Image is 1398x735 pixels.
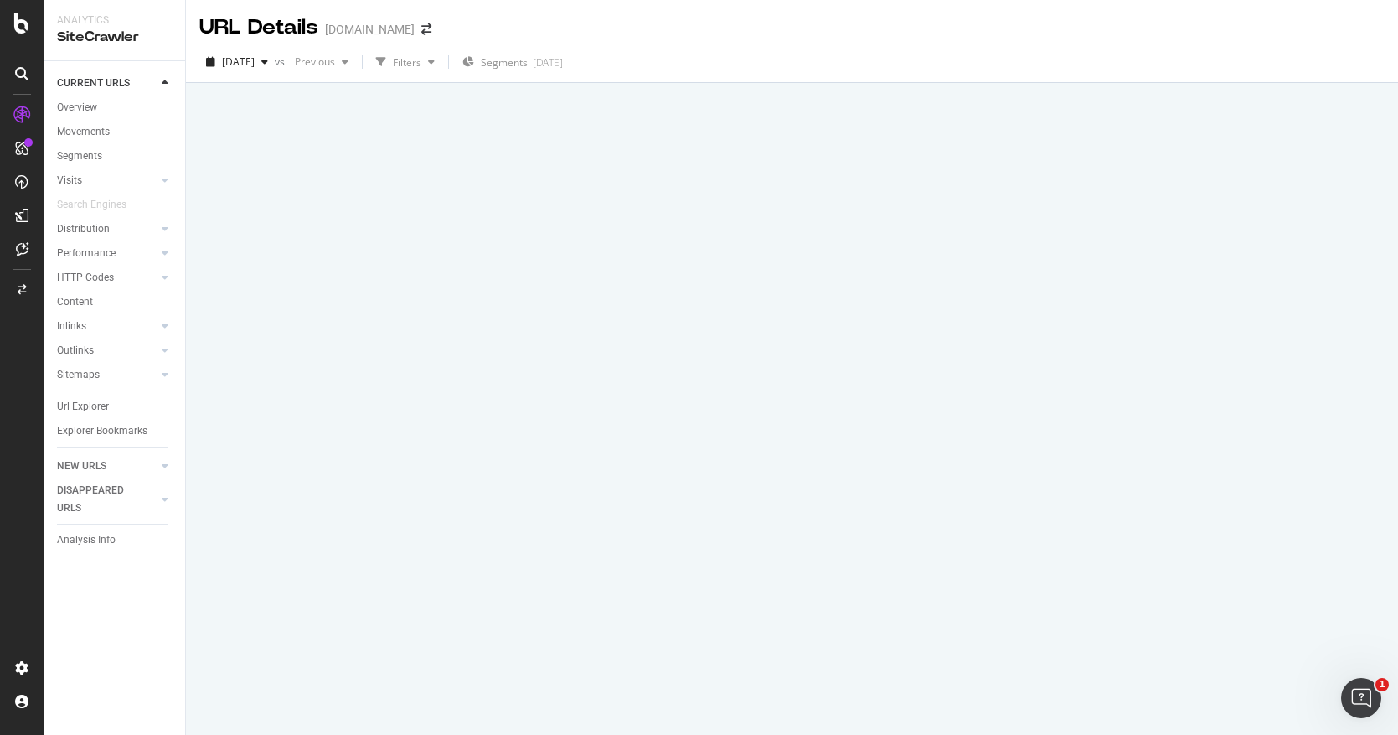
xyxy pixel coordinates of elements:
[57,293,93,311] div: Content
[57,196,143,214] a: Search Engines
[57,482,142,517] div: DISAPPEARED URLS
[57,220,157,238] a: Distribution
[57,342,94,360] div: Outlinks
[57,148,102,165] div: Segments
[57,196,126,214] div: Search Engines
[57,458,106,475] div: NEW URLS
[393,55,421,70] div: Filters
[57,482,157,517] a: DISAPPEARED URLS
[57,123,173,141] a: Movements
[57,245,116,262] div: Performance
[57,13,172,28] div: Analytics
[57,531,173,549] a: Analysis Info
[288,49,355,75] button: Previous
[288,54,335,69] span: Previous
[57,318,86,335] div: Inlinks
[57,75,130,92] div: CURRENT URLS
[57,422,147,440] div: Explorer Bookmarks
[57,269,114,287] div: HTTP Codes
[533,55,563,70] div: [DATE]
[57,75,157,92] a: CURRENT URLS
[421,23,431,35] div: arrow-right-arrow-left
[325,21,415,38] div: [DOMAIN_NAME]
[57,123,110,141] div: Movements
[57,531,116,549] div: Analysis Info
[57,458,157,475] a: NEW URLS
[57,366,157,384] a: Sitemaps
[57,366,100,384] div: Sitemaps
[199,13,318,42] div: URL Details
[481,55,528,70] span: Segments
[57,422,173,440] a: Explorer Bookmarks
[57,99,97,116] div: Overview
[57,245,157,262] a: Performance
[57,172,82,189] div: Visits
[369,49,441,75] button: Filters
[222,54,255,69] span: 2025 Sep. 17th
[57,148,173,165] a: Segments
[456,49,570,75] button: Segments[DATE]
[57,342,157,360] a: Outlinks
[57,293,173,311] a: Content
[1375,678,1389,691] span: 1
[57,398,109,416] div: Url Explorer
[57,172,157,189] a: Visits
[1341,678,1381,718] iframe: Intercom live chat
[57,269,157,287] a: HTTP Codes
[275,54,288,69] span: vs
[57,398,173,416] a: Url Explorer
[57,28,172,47] div: SiteCrawler
[57,99,173,116] a: Overview
[57,220,110,238] div: Distribution
[199,49,275,75] button: [DATE]
[57,318,157,335] a: Inlinks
